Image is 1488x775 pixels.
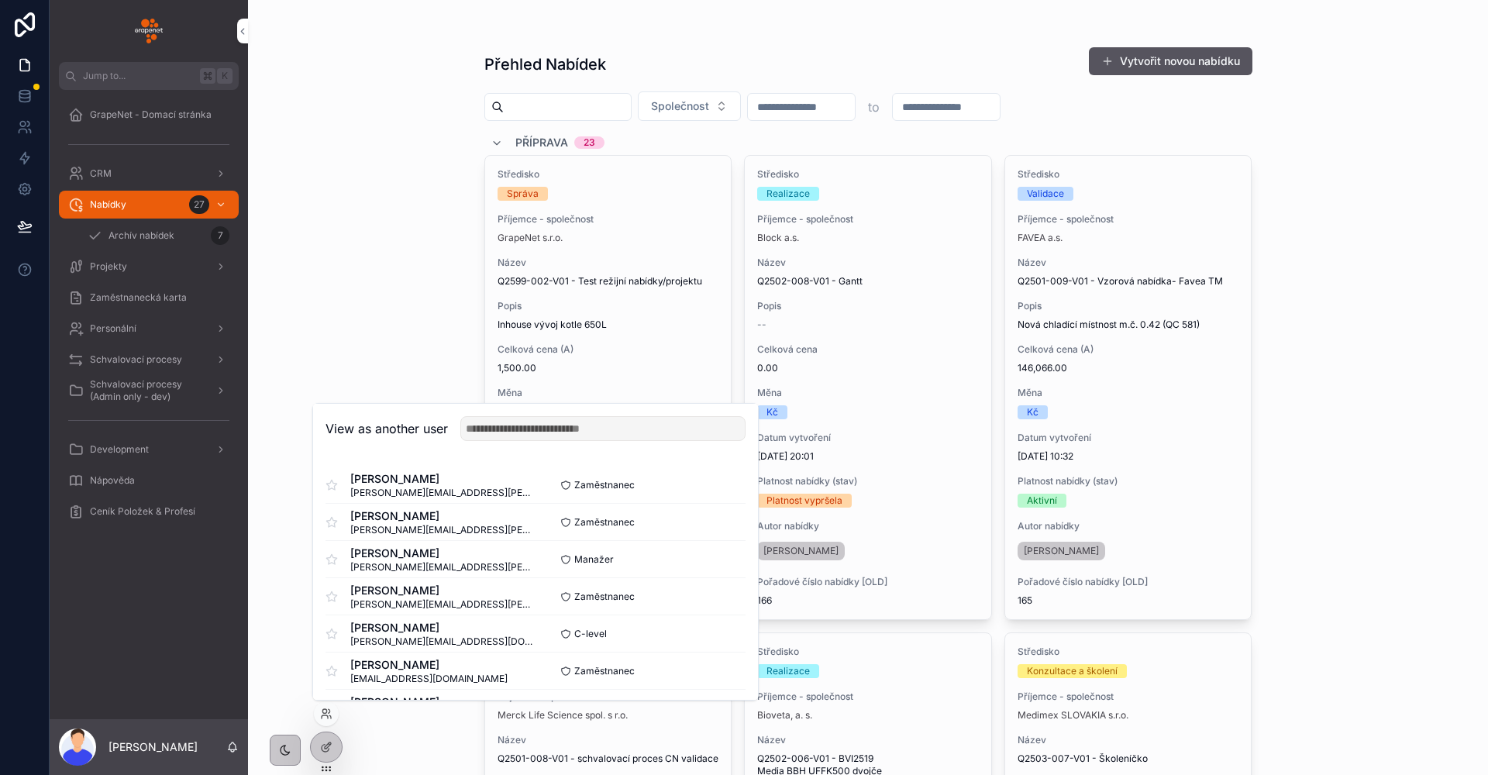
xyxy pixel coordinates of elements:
a: Merck Life Science spol. s r.o. [498,709,628,722]
span: Středisko [757,646,979,658]
span: Název [1018,257,1239,269]
span: Ceník Položek & Profesí [90,505,195,518]
span: [DATE] 20:01 [757,450,979,463]
span: Manažer [574,553,614,566]
img: App logo [135,19,163,43]
span: CRM [90,167,112,180]
a: CRM [59,160,239,188]
a: Zaměstnanecká karta [59,284,239,312]
a: Vytvořit novou nabídku [1089,47,1252,75]
span: Popis [757,300,979,312]
a: Archív nabídek7 [77,222,239,250]
a: Personální [59,315,239,343]
span: Popis [498,300,719,312]
span: 166 [757,594,979,607]
span: [PERSON_NAME][EMAIL_ADDRESS][PERSON_NAME][DOMAIN_NAME] [350,524,536,536]
a: [PERSON_NAME] [757,542,845,560]
span: 146,066.00 [1018,362,1239,374]
a: Projekty [59,253,239,281]
span: Platnost nabídky (stav) [757,475,979,487]
span: Celková cena [757,343,979,356]
p: to [868,98,880,116]
span: Zaměstnanec [574,516,635,529]
span: Projekty [90,260,127,273]
span: [PERSON_NAME][EMAIL_ADDRESS][PERSON_NAME][DOMAIN_NAME] [350,561,536,573]
span: Q2503-007-V01 - Školeníčko [1018,753,1239,765]
span: Název [757,734,979,746]
span: Pořadové číslo nabídky [OLD] [757,576,979,588]
span: Schvalovací procesy [90,353,182,366]
a: Development [59,436,239,463]
a: Nabídky27 [59,191,239,219]
span: Autor nabídky [757,520,979,532]
a: StřediskoSprávaPříjemce - společnostGrapeNet s.r.o.NázevQ2599-002-V01 - Test režijní nabídky/proj... [484,155,732,620]
span: [PERSON_NAME][EMAIL_ADDRESS][PERSON_NAME][DOMAIN_NAME] [350,598,536,611]
span: Platnost nabídky (stav) [1018,475,1239,487]
div: Kč [1027,405,1038,419]
span: Středisko [1018,646,1239,658]
span: Název [1018,734,1239,746]
p: [PERSON_NAME] [108,739,198,755]
span: Inhouse vývoj kotle 650L [498,319,719,331]
div: 23 [584,136,595,149]
button: Jump to...K [59,62,239,90]
span: Q2599-002-V01 - Test režijní nabídky/projektu [498,275,719,288]
span: GrapeNet - Domací stránka [90,108,212,121]
span: Příjemce - společnost [1018,213,1239,226]
span: [PERSON_NAME] [350,471,536,487]
a: GrapeNet s.r.o. [498,232,563,244]
span: Zaměstnanec [574,479,635,491]
span: Pořadové číslo nabídky [OLD] [1018,576,1239,588]
span: Q2502-008-V01 - Gantt [757,275,979,288]
a: Ceník Položek & Profesí [59,498,239,525]
span: Středisko [498,168,719,181]
a: Schvalovací procesy [59,346,239,374]
span: Příjemce - společnost [1018,691,1239,703]
a: FAVEA a.s. [1018,232,1063,244]
div: 7 [211,226,229,245]
span: Měna [1018,387,1239,399]
a: Nápověda [59,467,239,494]
span: Středisko [757,168,979,181]
span: [PERSON_NAME] [1024,545,1099,557]
span: Název [498,734,719,746]
span: Měna [757,387,979,399]
div: Aktivní [1027,494,1057,508]
span: Středisko [1018,168,1239,181]
span: Medimex SLOVAKIA s.r.o. [1018,709,1128,722]
h2: View as another user [325,419,448,438]
span: Archív nabídek [108,229,174,242]
span: Q2501-009-V01 - Vzorová nabídka- Favea TM [1018,275,1239,288]
div: Kč [766,405,778,419]
span: [PERSON_NAME] [350,694,536,710]
span: C-level [574,628,607,640]
span: Nabídky [90,198,126,211]
span: Block a.s. [757,232,799,244]
span: K [219,70,231,82]
a: StřediskoValidacePříjemce - společnostFAVEA a.s.NázevQ2501-009-V01 - Vzorová nabídka- Favea TMPop... [1004,155,1252,620]
span: -- [757,319,766,331]
span: Datum vytvoření [757,432,979,444]
span: Příprava [515,135,568,150]
span: Schvalovací procesy (Admin only - dev) [90,378,203,403]
div: Realizace [766,664,810,678]
span: Personální [90,322,136,335]
div: Správa [507,187,539,201]
span: Název [757,257,979,269]
div: Platnost vypršela [766,494,842,508]
a: Schvalovací procesy (Admin only - dev) [59,377,239,405]
span: [PERSON_NAME][EMAIL_ADDRESS][DOMAIN_NAME] [350,635,536,648]
span: [PERSON_NAME][EMAIL_ADDRESS][PERSON_NAME][DOMAIN_NAME] [350,487,536,499]
div: Realizace [766,187,810,201]
span: Společnost [651,98,709,114]
span: Název [498,257,719,269]
span: Příjemce - společnost [498,213,719,226]
span: [DATE] 10:32 [1018,450,1239,463]
span: Development [90,443,149,456]
span: Q2501-008-V01 - schvalovací proces CN validace [498,753,719,765]
span: 0.00 [757,362,979,374]
span: Příjemce - společnost [757,691,979,703]
span: [PERSON_NAME] [350,583,536,598]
